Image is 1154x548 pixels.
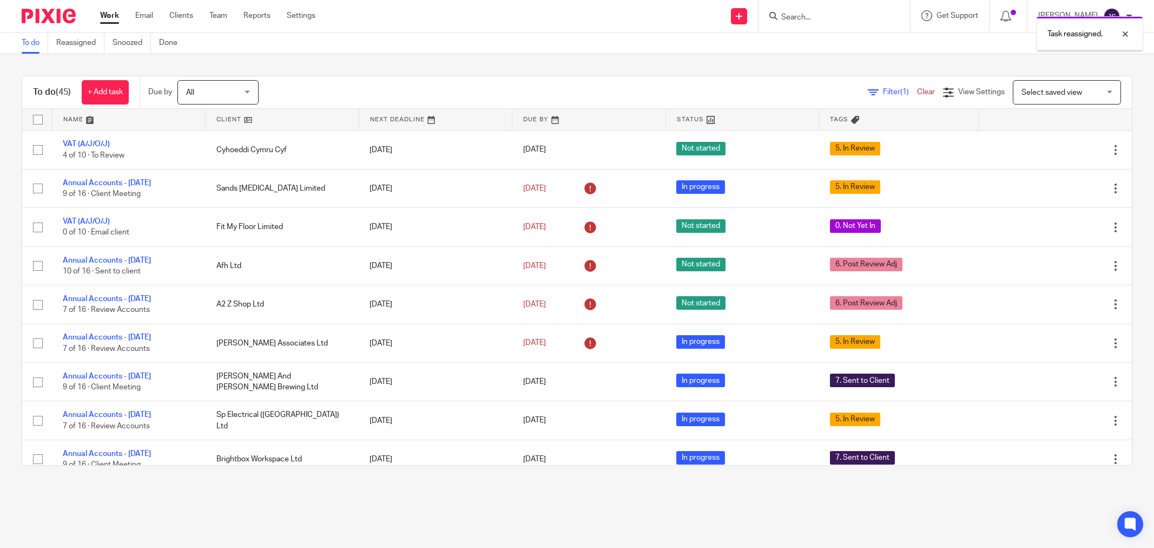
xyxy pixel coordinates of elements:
[287,10,315,21] a: Settings
[148,87,172,97] p: Due by
[830,180,880,194] span: 5. In Review
[100,10,119,21] a: Work
[33,87,71,98] h1: To do
[63,306,150,314] span: 7 of 16 · Review Accounts
[359,208,512,246] td: [DATE]
[63,140,110,148] a: VAT (A/J/O/J)
[63,218,110,225] a: VAT (A/J/O/J)
[63,461,141,468] span: 9 of 16 · Client Meeting
[917,88,935,96] a: Clear
[63,257,151,264] a: Annual Accounts - [DATE]
[359,285,512,324] td: [DATE]
[359,440,512,478] td: [DATE]
[186,89,194,96] span: All
[676,335,725,349] span: In progress
[63,383,141,391] span: 9 of 16 · Client Meeting
[830,296,902,310] span: 6. Post Review Adj
[206,401,359,440] td: Sp Electrical ([GEOGRAPHIC_DATA]) Ltd
[523,455,546,463] span: [DATE]
[63,450,151,458] a: Annual Accounts - [DATE]
[63,411,151,419] a: Annual Accounts - [DATE]
[359,169,512,207] td: [DATE]
[22,32,48,54] a: To do
[206,131,359,169] td: Cyhoeddi Cymru Cyf
[82,80,129,105] a: + Add task
[206,208,359,246] td: Fit My Floor Limited
[523,417,546,425] span: [DATE]
[883,88,917,96] span: Filter
[63,345,150,353] span: 7 of 16 · Review Accounts
[830,258,902,271] span: 6. Post Review Adj
[159,32,186,54] a: Done
[206,285,359,324] td: A2 Z Shop Ltd
[113,32,151,54] a: Snoozed
[22,9,76,23] img: Pixie
[359,324,512,362] td: [DATE]
[209,10,227,21] a: Team
[206,363,359,401] td: [PERSON_NAME] And [PERSON_NAME] Brewing Ltd
[676,180,725,194] span: In progress
[830,116,848,122] span: Tags
[676,413,725,426] span: In progress
[676,374,725,387] span: In progress
[63,268,141,275] span: 10 of 16 · Sent to client
[523,301,546,308] span: [DATE]
[830,374,895,387] span: 7. Sent to Client
[63,422,150,430] span: 7 of 16 · Review Accounts
[206,246,359,285] td: Afh Ltd
[1021,89,1082,96] span: Select saved view
[359,246,512,285] td: [DATE]
[1103,8,1120,25] img: svg%3E
[359,363,512,401] td: [DATE]
[56,88,71,96] span: (45)
[206,169,359,207] td: Sands [MEDICAL_DATA] Limited
[523,378,546,386] span: [DATE]
[359,131,512,169] td: [DATE]
[523,146,546,154] span: [DATE]
[206,324,359,362] td: [PERSON_NAME] Associates Ltd
[243,10,271,21] a: Reports
[1047,29,1103,40] p: Task reassigned.
[830,219,881,233] span: 0. Not Yet In
[830,335,880,349] span: 5. In Review
[830,451,895,465] span: 7. Sent to Client
[676,296,726,310] span: Not started
[523,223,546,231] span: [DATE]
[830,413,880,426] span: 5. In Review
[676,219,726,233] span: Not started
[63,373,151,380] a: Annual Accounts - [DATE]
[359,401,512,440] td: [DATE]
[169,10,193,21] a: Clients
[135,10,153,21] a: Email
[523,340,546,347] span: [DATE]
[56,32,104,54] a: Reassigned
[63,229,129,237] span: 0 of 10 · Email client
[63,334,151,341] a: Annual Accounts - [DATE]
[900,88,909,96] span: (1)
[676,258,726,271] span: Not started
[676,142,726,155] span: Not started
[830,142,880,155] span: 5. In Review
[63,190,141,198] span: 9 of 16 · Client Meeting
[523,262,546,270] span: [DATE]
[958,88,1005,96] span: View Settings
[63,295,151,303] a: Annual Accounts - [DATE]
[63,179,151,187] a: Annual Accounts - [DATE]
[676,451,725,465] span: In progress
[206,440,359,478] td: Brightbox Workspace Ltd
[523,185,546,192] span: [DATE]
[63,152,124,159] span: 4 of 10 · To Review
